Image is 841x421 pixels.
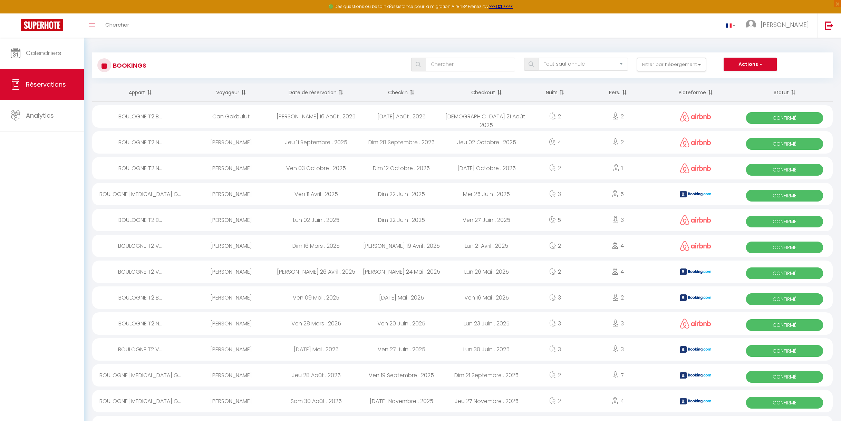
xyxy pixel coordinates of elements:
[426,58,515,71] input: Chercher
[825,21,833,30] img: logout
[637,58,706,71] button: Filtrer par hébergement
[105,21,129,28] span: Chercher
[444,84,529,102] th: Sort by checkout
[746,20,756,30] img: ...
[581,84,655,102] th: Sort by people
[655,84,736,102] th: Sort by channel
[100,13,134,38] a: Chercher
[736,84,833,102] th: Sort by status
[21,19,63,31] img: Super Booking
[26,80,66,89] span: Réservations
[489,3,513,9] a: >>> ICI <<<<
[274,84,359,102] th: Sort by booking date
[111,58,146,73] h3: Bookings
[761,20,809,29] span: [PERSON_NAME]
[188,84,274,102] th: Sort by guest
[724,58,777,71] button: Actions
[26,111,54,120] span: Analytics
[92,84,188,102] th: Sort by rentals
[529,84,581,102] th: Sort by nights
[741,13,818,38] a: ... [PERSON_NAME]
[359,84,444,102] th: Sort by checkin
[26,49,61,57] span: Calendriers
